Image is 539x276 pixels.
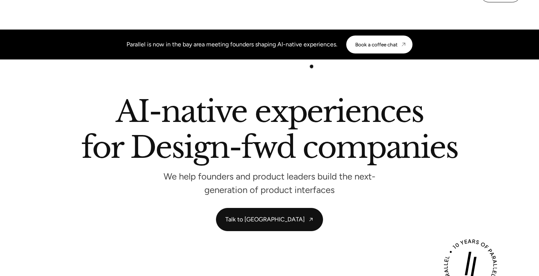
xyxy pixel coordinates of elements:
[401,42,406,47] img: CTA arrow image
[355,42,398,47] div: Book a coffee chat
[346,36,412,53] a: Book a coffee chat
[127,40,337,49] div: Parallel is now in the bay area meeting founders shaping AI-native experiences.
[81,97,457,165] h2: AI-native experiences for Design-fwd companies
[157,173,382,193] p: We help founders and product leaders build the next-generation of product interfaces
